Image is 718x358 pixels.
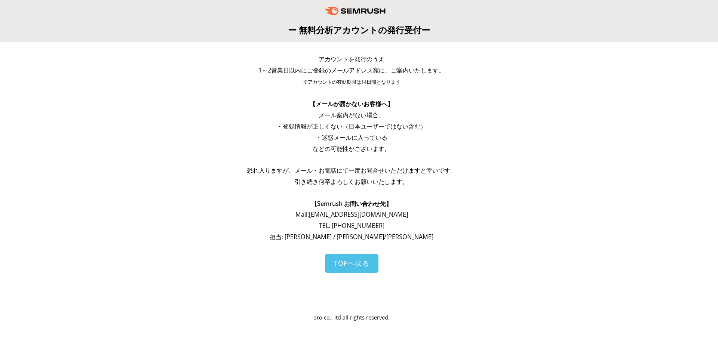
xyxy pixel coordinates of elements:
span: 【Semrush お問い合わせ先】 [311,200,392,208]
span: などの可能性がございます。 [313,145,390,153]
span: ・登録情報が正しくない（日本ユーザーではない含む） [277,122,426,130]
a: TOPへ戻る [325,254,378,273]
span: ・迷惑メールに入っている [316,133,387,142]
span: ※アカウントの有効期限は14日間となります [303,79,401,85]
span: TEL: [PHONE_NUMBER] [319,222,384,230]
span: TOPへ戻る [334,259,369,268]
span: 恐れ入りますが、メール・お電話にて一度お問合せいただけますと幸いです。 [247,166,456,175]
span: Mail: [EMAIL_ADDRESS][DOMAIN_NAME] [295,210,408,219]
span: アカウントを発行のうえ [319,55,384,63]
span: oro co., ltd all rights reserved. [313,314,390,321]
span: 担当: [PERSON_NAME] / [PERSON_NAME]/[PERSON_NAME] [270,233,433,241]
span: 引き続き何卒よろしくお願いいたします。 [295,178,408,186]
span: メール案内がない場合、 [319,111,384,119]
span: 1～2営業日以内にご登録のメールアドレス宛に、ご案内いたします。 [258,66,445,74]
span: ー 無料分析アカウントの発行受付ー [288,24,430,36]
span: 【メールが届かないお客様へ】 [310,100,393,108]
